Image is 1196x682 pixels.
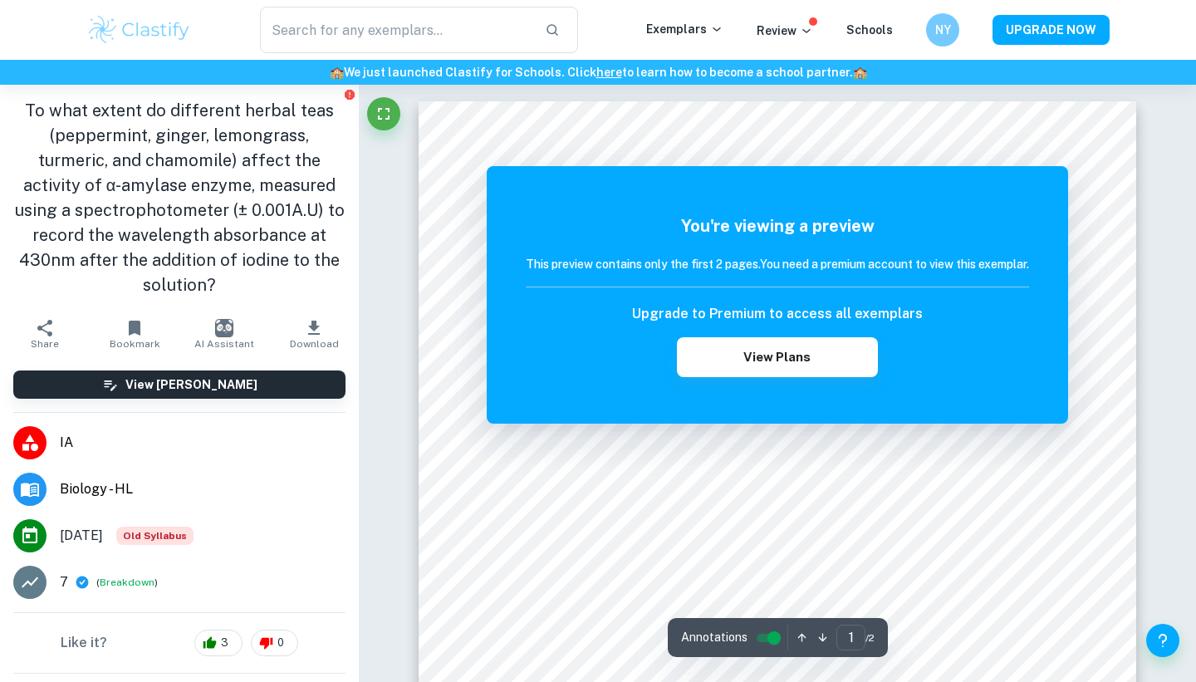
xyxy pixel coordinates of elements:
[125,375,257,394] h6: View [PERSON_NAME]
[677,337,878,377] button: View Plans
[290,338,339,350] span: Download
[646,20,723,38] p: Exemplars
[60,526,103,546] span: [DATE]
[268,635,293,651] span: 0
[61,633,107,653] h6: Like it?
[681,629,747,646] span: Annotations
[215,319,233,337] img: AI Assistant
[31,338,59,350] span: Share
[212,635,238,651] span: 3
[596,66,622,79] a: here
[110,338,160,350] span: Bookmark
[865,630,875,645] span: / 2
[100,575,154,590] button: Breakdown
[330,66,344,79] span: 🏫
[90,311,179,357] button: Bookmark
[934,21,953,39] h6: NY
[116,527,194,545] div: Starting from the May 2025 session, the Biology IA requirements have changed. It's OK to refer to...
[60,572,68,592] p: 7
[269,311,359,357] button: Download
[179,311,269,357] button: AI Assistant
[526,255,1029,273] h6: This preview contains only the first 2 pages. You need a premium account to view this exemplar.
[3,63,1193,81] h6: We just launched Clastify for Schools. Click to learn how to become a school partner.
[13,98,346,297] h1: To what extent do different herbal teas (peppermint, ginger, lemongrass, turmeric, and chamomile)...
[926,13,959,47] button: NY
[343,88,355,101] button: Report issue
[60,479,346,499] span: Biology - HL
[632,304,923,324] h6: Upgrade to Premium to access all exemplars
[367,97,400,130] button: Fullscreen
[116,527,194,545] span: Old Syllabus
[1146,624,1179,657] button: Help and Feedback
[13,370,346,399] button: View [PERSON_NAME]
[526,213,1029,238] h5: You're viewing a preview
[853,66,867,79] span: 🏫
[993,15,1110,45] button: UPGRADE NOW
[260,7,532,53] input: Search for any exemplars...
[757,22,813,40] p: Review
[846,23,893,37] a: Schools
[60,433,346,453] span: IA
[96,575,158,591] span: ( )
[86,13,192,47] img: Clastify logo
[194,338,254,350] span: AI Assistant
